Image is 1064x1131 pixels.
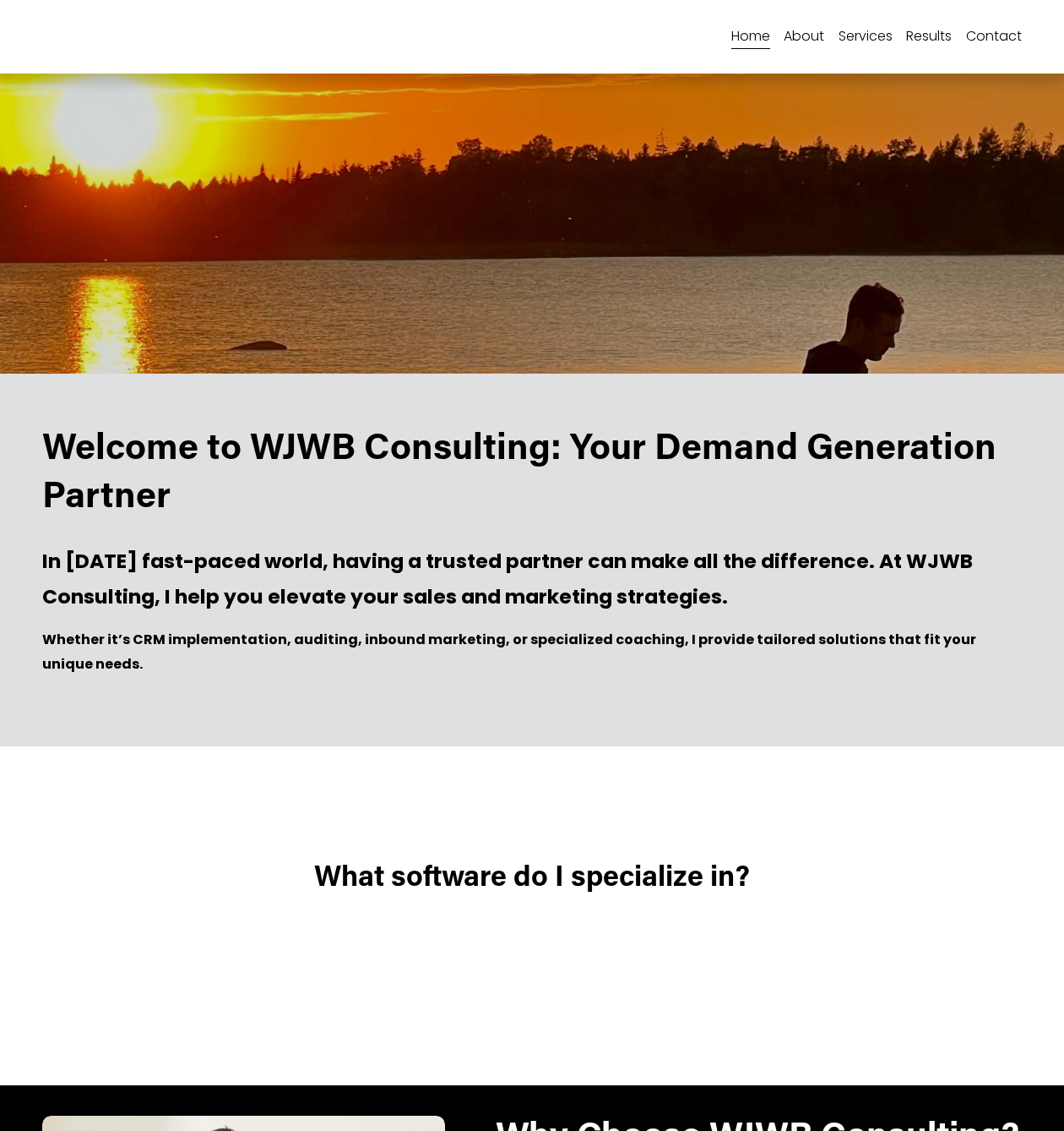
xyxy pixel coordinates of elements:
[839,24,893,51] a: folder dropdown
[966,24,1022,51] a: Contact
[42,630,979,674] strong: Whether it’s CRM implementation, auditing, inbound marketing, or specialized coaching, I provide ...
[839,25,893,49] span: Services
[784,24,824,51] a: About
[42,547,977,610] strong: In [DATE] fast-paced world, having a trusted partner can make all the difference. At WJWB Consult...
[42,420,1005,516] strong: Welcome to WJWB Consulting: Your Demand Generation Partner
[906,24,952,51] a: Results
[731,24,770,51] a: Home
[314,855,750,893] strong: What software do I specialize in?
